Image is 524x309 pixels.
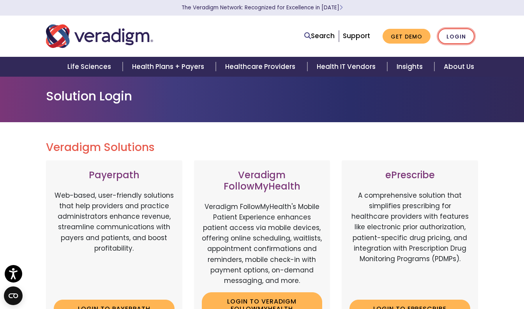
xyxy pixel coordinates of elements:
[54,170,175,181] h3: Payerpath
[387,57,434,77] a: Insights
[46,141,478,154] h2: Veradigm Solutions
[202,202,323,286] p: Veradigm FollowMyHealth's Mobile Patient Experience enhances patient access via mobile devices, o...
[434,57,483,77] a: About Us
[216,57,307,77] a: Healthcare Providers
[54,190,175,293] p: Web-based, user-friendly solutions that help providers and practice administrators enhance revenu...
[202,170,323,192] h3: Veradigm FollowMyHealth
[304,31,335,41] a: Search
[182,4,343,11] a: The Veradigm Network: Recognized for Excellence in [DATE]Learn More
[4,286,23,305] button: Open CMP widget
[383,29,430,44] a: Get Demo
[46,89,478,104] h1: Solution Login
[123,57,216,77] a: Health Plans + Payers
[343,31,370,40] a: Support
[307,57,387,77] a: Health IT Vendors
[438,28,475,44] a: Login
[339,4,343,11] span: Learn More
[46,23,153,49] img: Veradigm logo
[58,57,123,77] a: Life Sciences
[349,190,470,293] p: A comprehensive solution that simplifies prescribing for healthcare providers with features like ...
[349,170,470,181] h3: ePrescribe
